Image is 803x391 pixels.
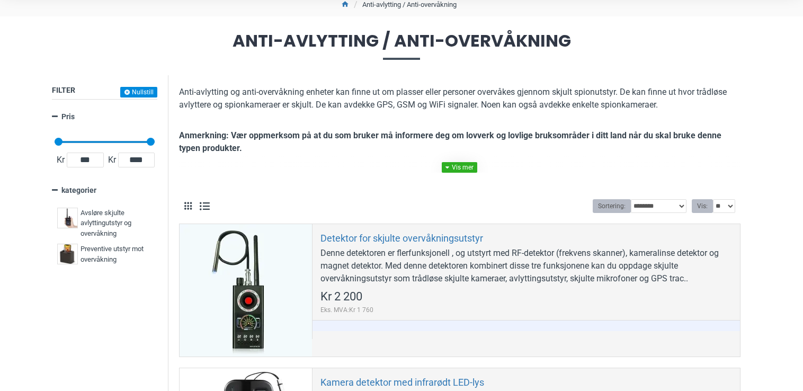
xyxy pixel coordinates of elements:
span: Preventive utstyr mot overvåkning [81,244,149,264]
button: Nullstill [120,87,157,97]
span: Kr [55,154,67,166]
a: Detektor for skjulte overvåkningsutstyr Detektor for skjulte overvåkningsutstyr [180,224,312,357]
span: Filter [52,86,75,94]
span: Kr 2 200 [320,291,362,303]
span: Anti-avlytting / Anti-overvåkning [52,32,751,59]
a: Kamera detektor med infrarødt LED-lys [320,376,484,388]
span: Eks. MVA:Kr 1 760 [320,305,373,315]
p: Anti-avlytting og anti-overvåkning enheter kan finne ut om plasser eller personer overvåkes gjenn... [179,86,740,111]
a: kategorier [52,181,157,200]
span: Avsløre skjulte avlyttingutstyr og overvåkning [81,208,149,239]
span: Kr [106,154,118,166]
div: Denne detektoren er flerfunksjonell , og utstyrt med RF-detektor (frekvens skanner), kameralinse ... [320,247,732,285]
label: Sortering: [593,199,631,213]
label: Vis: [692,199,713,213]
img: Avsløre skjulte avlyttingutstyr og overvåkning [57,208,78,228]
a: Pris [52,108,157,126]
b: Anmerkning: Vær oppmerksom på at du som bruker må informere deg om lovverk og lovlige bruksområde... [179,130,721,153]
img: Preventive utstyr mot overvåkning [57,244,78,264]
a: Detektor for skjulte overvåkningsutstyr [320,232,483,244]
